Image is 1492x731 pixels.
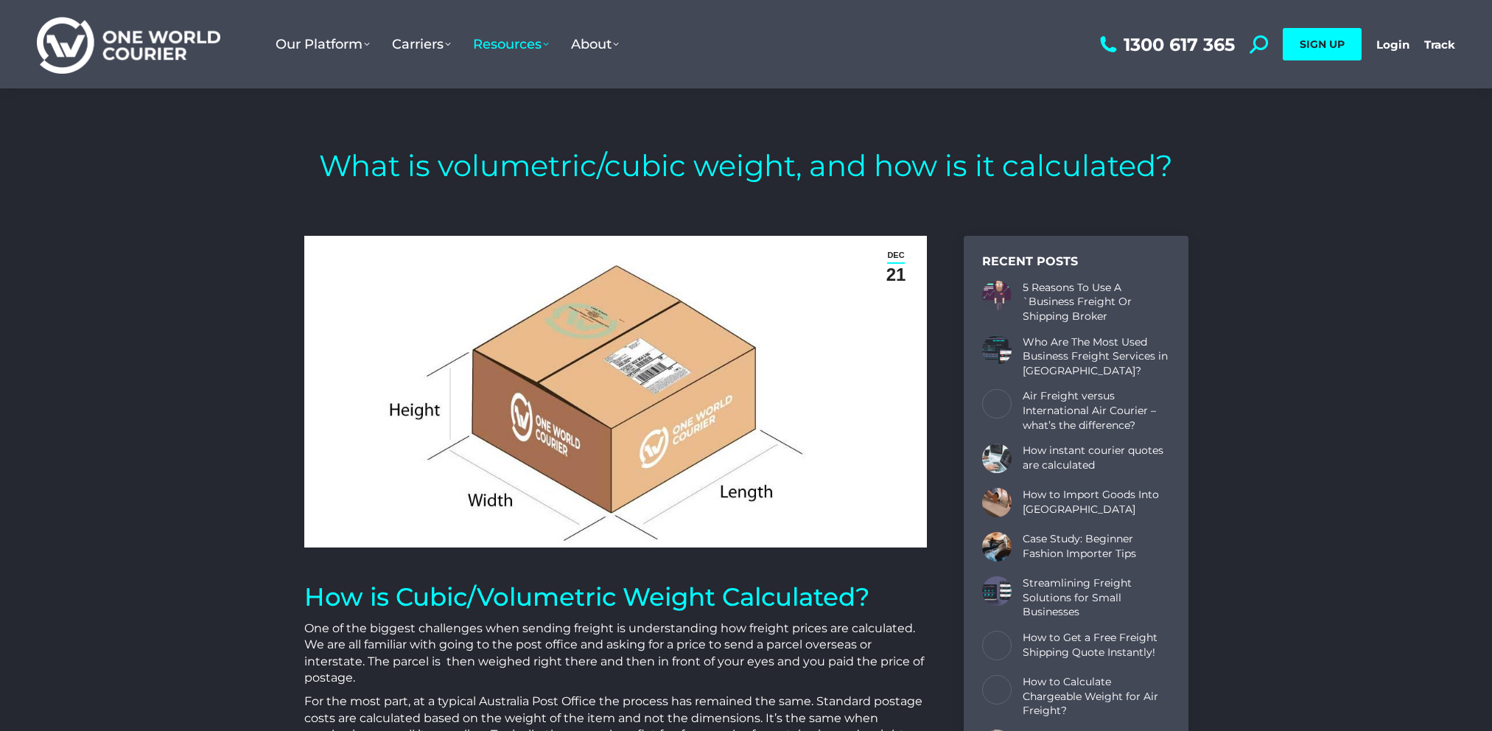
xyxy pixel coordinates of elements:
[982,254,1170,270] div: Recent Posts
[1023,576,1170,620] a: Streamlining Freight Solutions for Small Businesses
[982,576,1012,606] a: Post image
[560,21,630,67] a: About
[1023,488,1170,517] a: How to Import Goods Into [GEOGRAPHIC_DATA]
[982,532,1012,562] a: Post image
[462,21,560,67] a: Resources
[1023,335,1170,379] a: Who Are The Most Used Business Freight Services in [GEOGRAPHIC_DATA]?
[37,15,220,74] img: One World Courier
[276,36,370,52] span: Our Platform
[982,675,1012,704] a: Post image
[571,36,619,52] span: About
[982,335,1012,365] a: Post image
[265,21,381,67] a: Our Platform
[1023,532,1170,561] a: Case Study: Beginner Fashion Importer Tips
[1424,38,1455,52] a: Track
[982,444,1012,473] a: Post image
[1300,38,1345,51] span: SIGN UP
[1283,28,1362,60] a: SIGN UP
[1023,281,1170,324] a: 5 Reasons To Use A `Business Freight Or Shipping Broker
[1023,389,1170,433] a: Air Freight versus International Air Courier – what’s the difference?
[1096,35,1235,54] a: 1300 617 365
[392,36,451,52] span: Carriers
[1023,444,1170,472] a: How instant courier quotes are calculated
[982,389,1012,419] a: Post image
[381,21,462,67] a: Carriers
[304,236,927,548] img: box measuring length height width calculating volumetric dimensions
[886,264,906,285] span: 21
[304,581,927,613] h1: How is Cubic/Volumetric Weight Calculated?
[319,147,1173,184] h1: What is volumetric/cubic weight, and how is it calculated?
[1376,38,1409,52] a: Login
[982,281,1012,310] a: Post image
[887,248,904,262] span: Dec
[304,620,927,687] p: One of the biggest challenges when sending freight is understanding how freight prices are calcul...
[982,631,1012,660] a: Post image
[982,488,1012,517] a: Post image
[1023,631,1170,660] a: How to Get a Free Freight Shipping Quote Instantly!
[473,36,549,52] span: Resources
[873,243,920,290] a: Dec21
[1023,675,1170,718] a: How to Calculate Chargeable Weight for Air Freight?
